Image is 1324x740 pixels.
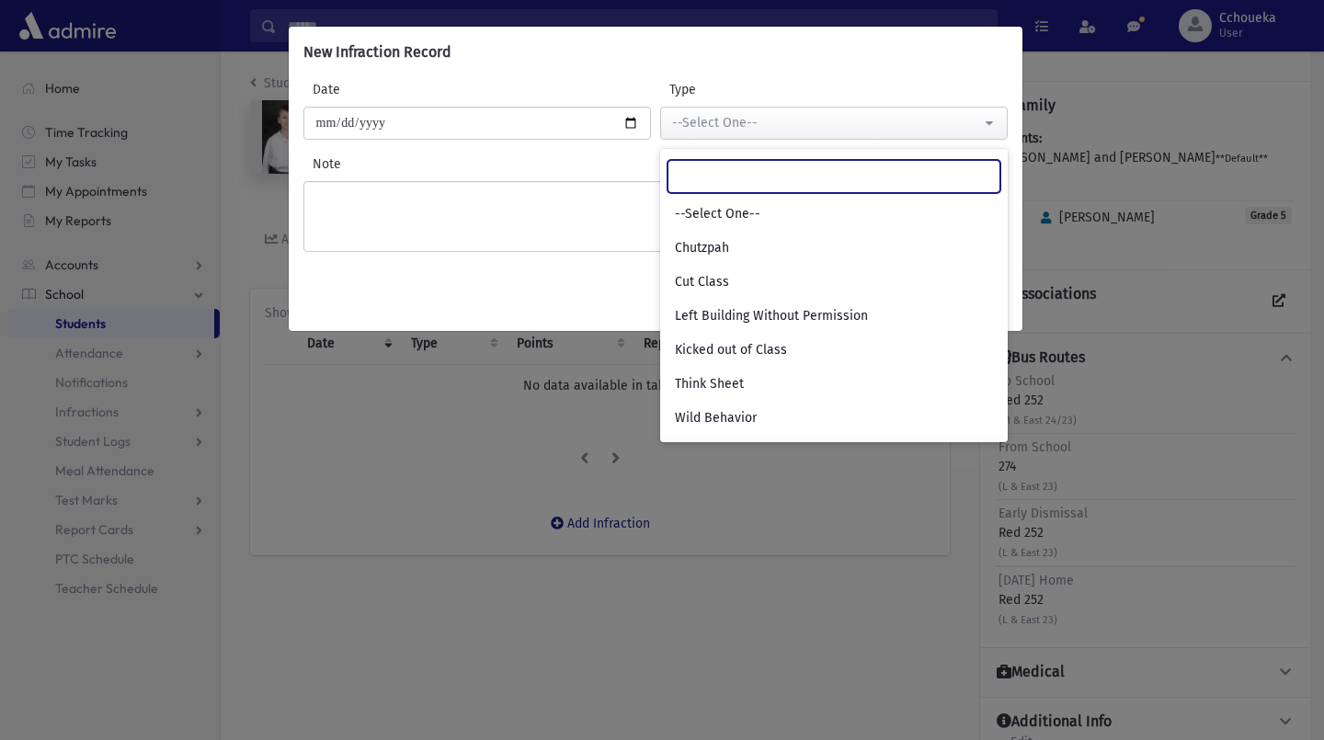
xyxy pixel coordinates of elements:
span: Think Sheet [675,375,744,393]
span: --Select One-- [675,205,760,223]
div: --Select One-- [672,113,981,132]
button: --Select One-- [660,107,1008,140]
span: Left Building Without Permission [675,307,868,325]
span: Cut Class [675,273,729,291]
span: Wild Behavior [675,409,757,427]
span: Kicked out of Class [675,341,787,359]
label: Type [660,80,834,99]
label: Note [303,154,1008,174]
input: Search [668,160,1000,193]
h6: New Infraction Record [303,41,451,63]
span: Chutzpah [675,239,729,257]
label: Date [303,80,477,99]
